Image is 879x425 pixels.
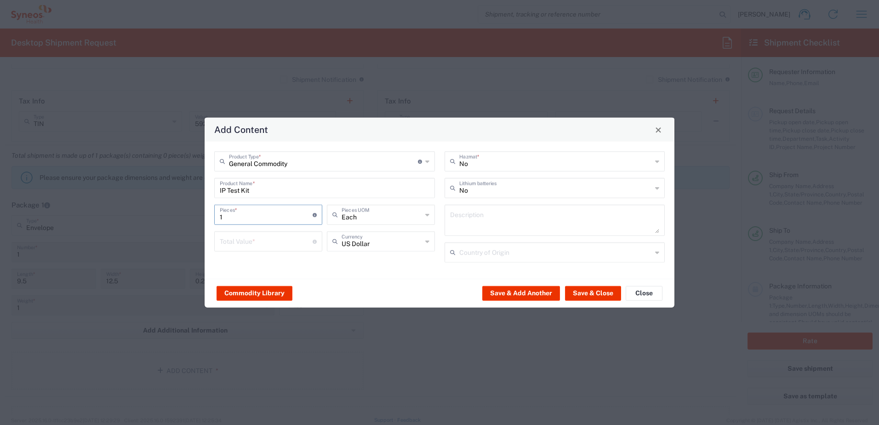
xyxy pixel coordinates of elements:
button: Save & Add Another [482,286,560,300]
button: Close [652,123,665,136]
button: Close [626,286,662,300]
button: Save & Close [565,286,621,300]
h4: Add Content [214,123,268,136]
button: Commodity Library [217,286,292,300]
